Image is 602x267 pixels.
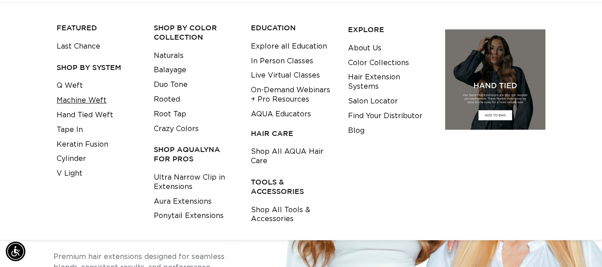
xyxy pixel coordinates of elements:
a: Salon Locator [348,94,398,109]
h3: SHOP BY SYSTEM [57,63,140,72]
a: Tape In [57,123,83,137]
a: Ponytail Extensions [154,209,224,223]
a: Last Chance [57,39,100,54]
a: Hand Tied Weft [57,108,113,123]
a: Aura Extensions [154,194,212,209]
a: Hair Extension Systems [348,70,431,94]
a: V Light [57,166,82,181]
h3: HAIR CARE [251,129,334,138]
a: Duo Tone [154,78,188,92]
a: In Person Classes [251,54,313,69]
a: AQUA Educators [251,107,311,122]
a: Shop All AQUA Hair Care [251,144,334,168]
h3: TOOLS & ACCESSORIES [251,177,334,196]
a: Crazy Colors [154,122,199,136]
a: Live Virtual Classes [251,68,320,83]
a: Machine Weft [57,93,106,108]
a: Ultra Narrow Clip in Extensions [154,170,237,194]
a: On-Demand Webinars + Pro Resources [251,83,334,107]
a: Color Collections [348,56,409,70]
a: Naturals [154,49,184,63]
a: Find Your Distributor [348,109,422,123]
a: About Us [348,41,381,56]
a: Keratin Fusion [57,137,108,152]
a: Blog [348,123,364,138]
a: Explore all Education [251,39,327,54]
h3: Shop by Color Collection [154,23,237,42]
h3: Shop AquaLyna for Pros [154,145,237,164]
iframe: Chat Widget [557,224,602,267]
h3: EXPLORE [348,25,431,34]
a: Q Weft [57,78,83,93]
a: Cylinder [57,152,86,166]
div: Accessibility Menu [6,242,25,261]
a: Balayage [154,63,186,78]
a: Root Tap [154,107,186,122]
a: Shop All Tools & Accessories [251,203,334,227]
h3: FEATURED [57,23,140,33]
h3: EDUCATION [251,23,334,33]
a: Rooted [154,92,180,107]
